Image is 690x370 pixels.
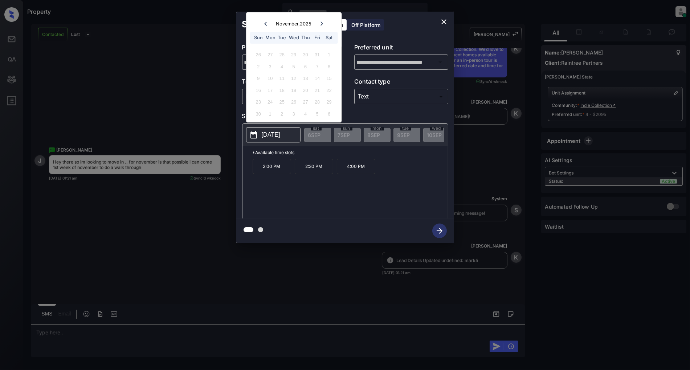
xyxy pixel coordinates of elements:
div: Fri [313,33,322,43]
div: Not available Tuesday, November 25th, 2025 [277,97,287,107]
div: Mon [265,33,275,43]
div: Not available Thursday, December 4th, 2025 [301,109,310,119]
div: Not available Monday, November 10th, 2025 [265,74,275,84]
div: Not available Monday, November 24th, 2025 [265,97,275,107]
div: Not available Sunday, November 30th, 2025 [253,109,263,119]
div: Not available Saturday, November 22nd, 2025 [324,85,334,95]
div: Tue [277,33,287,43]
div: Thu [301,33,310,43]
div: Not available Wednesday, October 29th, 2025 [289,50,299,60]
p: 2:30 PM [295,159,333,174]
div: Text [356,91,446,102]
div: Off Platform [348,19,384,31]
div: Not available Saturday, November 29th, 2025 [324,97,334,107]
p: Preferred unit [354,43,448,55]
div: Not available Monday, October 27th, 2025 [265,50,275,60]
div: Not available Friday, October 31st, 2025 [313,50,322,60]
div: Not available Sunday, November 23rd, 2025 [253,97,263,107]
div: Not available Saturday, November 1st, 2025 [324,50,334,60]
p: Tour type [242,77,336,89]
button: btn-next [428,221,451,240]
div: Not available Tuesday, November 11th, 2025 [277,74,287,84]
div: Not available Thursday, November 27th, 2025 [301,97,310,107]
div: Sun [253,33,263,43]
div: Not available Thursday, November 6th, 2025 [301,62,310,72]
div: Not available Saturday, November 8th, 2025 [324,62,334,72]
div: Not available Wednesday, November 26th, 2025 [289,97,299,107]
div: Not available Tuesday, December 2nd, 2025 [277,109,287,119]
div: Not available Thursday, October 30th, 2025 [301,50,310,60]
div: Not available Monday, November 3rd, 2025 [265,62,275,72]
div: In Person [244,91,334,102]
div: Not available Friday, November 28th, 2025 [313,97,322,107]
p: Contact type [354,77,448,89]
p: *Available time slots [253,146,448,159]
div: Not available Monday, November 17th, 2025 [265,85,275,95]
div: Not available Tuesday, November 4th, 2025 [277,62,287,72]
div: Not available Wednesday, December 3rd, 2025 [289,109,299,119]
h2: Schedule Tour [236,12,310,37]
div: Not available Friday, December 5th, 2025 [313,109,322,119]
div: Not available Sunday, October 26th, 2025 [253,50,263,60]
div: month 2025-11 [249,49,339,120]
div: Not available Wednesday, November 19th, 2025 [289,85,299,95]
p: [DATE] [262,130,280,139]
p: Preferred community [242,43,336,55]
div: Not available Tuesday, October 28th, 2025 [277,50,287,60]
p: 4:00 PM [337,159,375,174]
div: Not available Wednesday, November 5th, 2025 [289,62,299,72]
div: Not available Sunday, November 2nd, 2025 [253,62,263,72]
div: Not available Friday, November 14th, 2025 [313,74,322,84]
div: Not available Wednesday, November 12th, 2025 [289,74,299,84]
div: Not available Thursday, November 13th, 2025 [301,74,310,84]
div: Sat [324,33,334,43]
div: Not available Saturday, November 15th, 2025 [324,74,334,84]
div: Wed [289,33,299,43]
div: Not available Sunday, November 9th, 2025 [253,74,263,84]
div: Not available Friday, November 7th, 2025 [313,62,322,72]
div: Not available Thursday, November 20th, 2025 [301,85,310,95]
p: 2:00 PM [253,159,291,174]
div: Not available Monday, December 1st, 2025 [265,109,275,119]
p: Select slot [242,112,448,123]
div: Not available Saturday, December 6th, 2025 [324,109,334,119]
div: Not available Tuesday, November 18th, 2025 [277,85,287,95]
button: close [437,15,451,29]
div: Not available Sunday, November 16th, 2025 [253,85,263,95]
div: Not available Friday, November 21st, 2025 [313,85,322,95]
button: [DATE] [246,127,301,142]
